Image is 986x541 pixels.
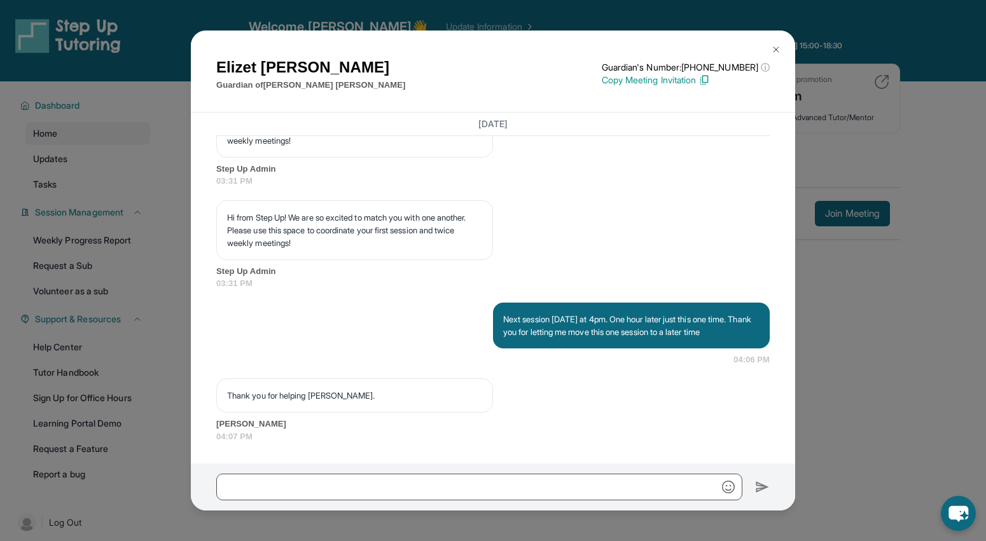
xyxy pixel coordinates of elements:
[216,430,770,443] span: 04:07 PM
[216,175,770,188] span: 03:31 PM
[216,265,770,278] span: Step Up Admin
[503,313,760,338] p: Next session [DATE] at 4pm. One hour later just this one time. Thank you for letting me move this...
[602,61,770,74] p: Guardian's Number: [PHONE_NUMBER]
[216,163,770,175] span: Step Up Admin
[722,481,735,493] img: Emoji
[227,211,482,249] p: Hi from Step Up! We are so excited to match you with one another. Please use this space to coordi...
[227,389,482,402] p: Thank you for helping [PERSON_NAME].
[755,479,770,495] img: Send icon
[602,74,770,86] p: Copy Meeting Invitation
[941,496,976,531] button: chat-button
[761,61,770,74] span: ⓘ
[216,418,770,430] span: [PERSON_NAME]
[733,353,770,366] span: 04:06 PM
[698,74,710,86] img: Copy Icon
[216,118,770,130] h3: [DATE]
[216,79,405,92] p: Guardian of [PERSON_NAME] [PERSON_NAME]
[771,45,781,55] img: Close Icon
[216,56,405,79] h1: Elizet [PERSON_NAME]
[216,277,770,290] span: 03:31 PM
